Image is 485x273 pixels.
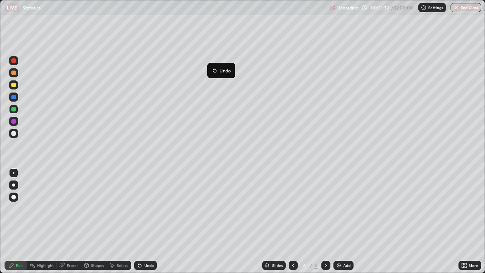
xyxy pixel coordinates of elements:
button: End Class [451,3,481,12]
div: Pen [16,264,23,267]
div: Select [117,264,128,267]
div: / [310,263,312,268]
p: Statistics [22,5,41,11]
div: 6 [301,263,308,268]
p: Settings [428,6,443,9]
div: Slides [272,264,283,267]
div: Eraser [67,264,78,267]
p: Recording [337,5,358,11]
p: LIVE [7,5,17,11]
div: Shapes [91,264,104,267]
img: end-class-cross [453,5,459,11]
p: Undo [219,67,231,74]
button: Undo [210,66,232,75]
div: Add [343,264,350,267]
div: More [469,264,478,267]
div: Highlight [37,264,54,267]
div: 6 [314,262,318,269]
div: Undo [144,264,154,267]
img: add-slide-button [336,262,342,268]
img: recording.375f2c34.svg [330,5,336,11]
img: class-settings-icons [421,5,427,11]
